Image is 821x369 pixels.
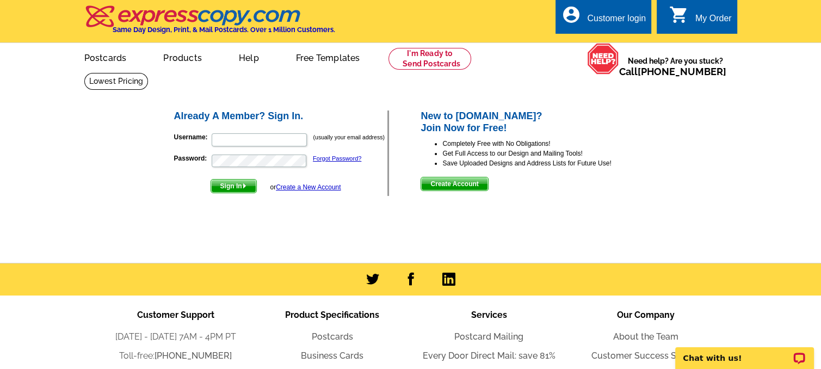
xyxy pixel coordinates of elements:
[421,177,488,191] button: Create Account
[591,350,700,361] a: Customer Success Stories
[301,350,363,361] a: Business Cards
[174,110,388,122] h2: Already A Member? Sign In.
[113,26,335,34] h4: Same Day Design, Print, & Mail Postcards. Over 1 Million Customers.
[276,183,341,191] a: Create a New Account
[454,331,523,342] a: Postcard Mailing
[211,179,257,193] button: Sign In
[97,349,254,362] li: Toll-free:
[67,44,144,70] a: Postcards
[442,158,649,168] li: Save Uploaded Designs and Address Lists for Future Use!
[587,43,619,75] img: help
[442,139,649,149] li: Completely Free with No Obligations!
[471,310,507,320] span: Services
[669,5,689,24] i: shopping_cart
[312,331,353,342] a: Postcards
[221,44,276,70] a: Help
[421,110,649,134] h2: New to [DOMAIN_NAME]? Join Now for Free!
[561,5,581,24] i: account_circle
[587,14,646,29] div: Customer login
[313,134,385,140] small: (usually your email address)
[155,350,232,361] a: [PHONE_NUMBER]
[279,44,378,70] a: Free Templates
[669,12,732,26] a: shopping_cart My Order
[619,56,732,77] span: Need help? Are you stuck?
[695,14,732,29] div: My Order
[423,350,555,361] a: Every Door Direct Mail: save 81%
[174,153,211,163] label: Password:
[617,310,675,320] span: Our Company
[270,182,341,192] div: or
[97,330,254,343] li: [DATE] - [DATE] 7AM - 4PM PT
[442,149,649,158] li: Get Full Access to our Design and Mailing Tools!
[174,132,211,142] label: Username:
[313,155,361,162] a: Forgot Password?
[619,66,726,77] span: Call
[668,335,821,369] iframe: LiveChat chat widget
[285,310,379,320] span: Product Specifications
[84,13,335,34] a: Same Day Design, Print, & Mail Postcards. Over 1 Million Customers.
[561,12,646,26] a: account_circle Customer login
[613,331,678,342] a: About the Team
[638,66,726,77] a: [PHONE_NUMBER]
[211,180,256,193] span: Sign In
[137,310,214,320] span: Customer Support
[146,44,219,70] a: Products
[421,177,487,190] span: Create Account
[242,183,247,188] img: button-next-arrow-white.png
